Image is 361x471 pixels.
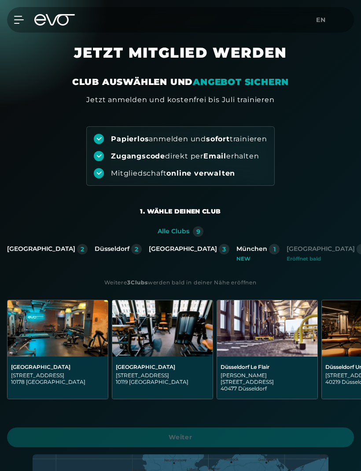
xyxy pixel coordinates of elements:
div: [PERSON_NAME][STREET_ADDRESS] 40477 Düsseldorf [221,372,314,392]
div: Düsseldorf Le Flair [221,364,314,370]
div: Alle Clubs [158,228,189,235]
strong: sofort [206,135,230,143]
div: [GEOGRAPHIC_DATA] [11,364,104,370]
strong: Email [203,152,226,160]
a: Weiter [7,427,354,447]
div: direkt per erhalten [111,151,259,161]
em: ANGEBOT SICHERN [193,77,289,87]
strong: 3 [127,279,131,286]
div: Düsseldorf [95,245,129,253]
strong: Clubs [131,279,148,286]
div: CLUB AUSWÄHLEN UND [72,76,289,88]
div: 1 [273,246,276,252]
div: [GEOGRAPHIC_DATA] [116,364,209,370]
div: 1. Wähle deinen Club [140,207,221,216]
strong: Papierlos [111,135,149,143]
div: anmelden und trainieren [111,134,267,144]
div: Jetzt anmelden und kostenfrei bis Juli trainieren [86,95,274,105]
div: 2 [81,246,84,252]
h1: JETZT MITGLIED WERDEN [31,44,330,76]
img: Berlin Rosenthaler Platz [112,300,213,357]
div: Mitgliedschaft [111,169,235,178]
div: [GEOGRAPHIC_DATA] [7,245,75,253]
img: Berlin Alexanderplatz [7,300,108,357]
strong: Zugangscode [111,152,165,160]
div: 3 [222,246,226,252]
div: [STREET_ADDRESS] 10178 [GEOGRAPHIC_DATA] [11,372,104,385]
div: München [236,245,267,253]
span: en [316,16,326,24]
div: 2 [135,246,138,252]
img: Düsseldorf Le Flair [217,300,317,357]
div: 9 [196,228,200,235]
strong: online verwalten [166,169,235,177]
span: Weiter [18,433,343,442]
a: en [316,15,331,25]
div: [GEOGRAPHIC_DATA] [149,245,217,253]
div: NEW [236,256,280,261]
div: [STREET_ADDRESS] 10119 [GEOGRAPHIC_DATA] [116,372,209,385]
